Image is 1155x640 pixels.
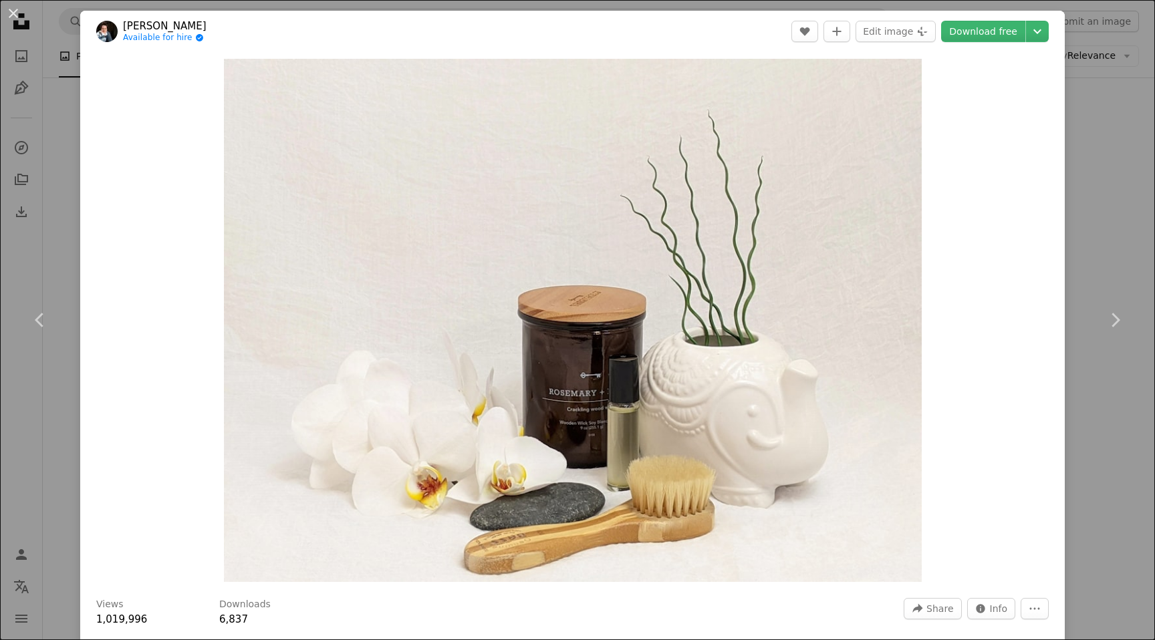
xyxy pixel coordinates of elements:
button: Add to Collection [823,21,850,42]
h3: Downloads [219,598,271,611]
button: Choose download size [1026,21,1049,42]
img: Go to Susan Wilkinson's profile [96,21,118,42]
button: Share this image [904,598,961,619]
span: 6,837 [219,613,248,625]
a: [PERSON_NAME] [123,19,207,33]
img: white ceramic mugs on brown wooden chopping board beside white ceramic pitcher [224,59,922,582]
button: Zoom in on this image [224,59,922,582]
span: Info [990,599,1008,619]
button: Stats about this image [967,598,1016,619]
a: Next [1075,256,1155,384]
button: Like [791,21,818,42]
span: 1,019,996 [96,613,147,625]
button: Edit image [856,21,936,42]
button: More Actions [1021,598,1049,619]
a: Available for hire [123,33,207,43]
a: Download free [941,21,1025,42]
span: Share [926,599,953,619]
h3: Views [96,598,124,611]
